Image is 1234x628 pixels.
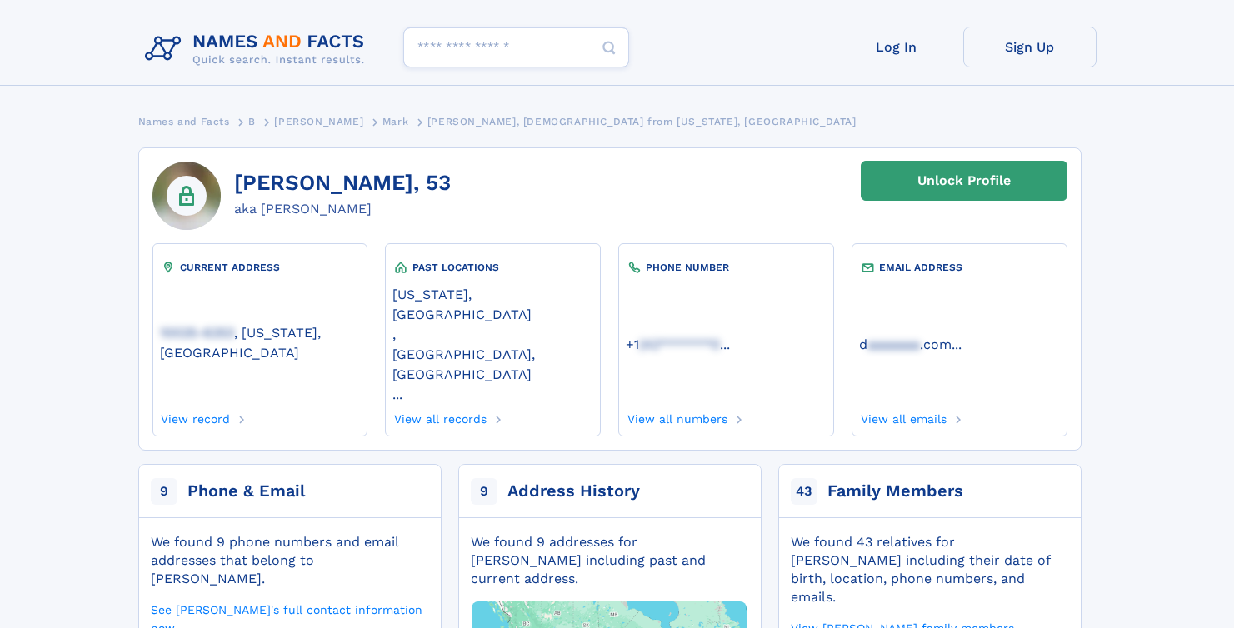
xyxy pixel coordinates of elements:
div: We found 9 addresses for [PERSON_NAME] including past and current address. [471,533,747,588]
span: [PERSON_NAME] [274,116,363,127]
a: Names and Facts [138,111,230,132]
a: ... [392,386,592,402]
a: [US_STATE], [GEOGRAPHIC_DATA] [392,285,592,322]
span: 9 [471,478,497,505]
span: [PERSON_NAME], [DEMOGRAPHIC_DATA] from [US_STATE], [GEOGRAPHIC_DATA] [427,116,857,127]
div: PAST LOCATIONS [392,259,592,276]
span: 9 [151,478,177,505]
h1: [PERSON_NAME], 53 [234,171,451,196]
span: aaaaaaa [867,336,920,352]
a: Unlock Profile [861,161,1067,201]
a: ... [626,336,826,352]
a: daaaaaaa.com [859,335,952,352]
div: PHONE NUMBER [626,259,826,276]
a: ... [859,336,1059,352]
a: B [248,111,256,132]
div: We found 9 phone numbers and email addresses that belong to [PERSON_NAME]. [151,533,427,588]
div: Address History [507,480,640,503]
span: Mark [382,116,408,127]
a: [GEOGRAPHIC_DATA], [GEOGRAPHIC_DATA] [392,345,592,382]
a: 10025-6253, [US_STATE], [GEOGRAPHIC_DATA] [160,323,360,361]
div: EMAIL ADDRESS [859,259,1059,276]
a: Sign Up [963,27,1097,67]
a: [PERSON_NAME] [274,111,363,132]
a: Mark [382,111,408,132]
div: aka [PERSON_NAME] [234,199,451,219]
a: View all numbers [626,407,727,426]
a: Log In [830,27,963,67]
div: Unlock Profile [917,162,1011,200]
a: View record [160,407,231,426]
div: Family Members [827,480,963,503]
div: We found 43 relatives for [PERSON_NAME] including their date of birth, location, phone numbers, a... [791,533,1067,606]
span: B [248,116,256,127]
input: search input [403,27,629,67]
div: CURRENT ADDRESS [160,259,360,276]
button: Search Button [589,27,629,68]
div: Phone & Email [187,480,305,503]
img: Logo Names and Facts [138,27,378,72]
span: 43 [791,478,817,505]
a: View all records [392,407,487,426]
span: 10025-6253 [160,325,234,341]
a: View all emails [859,407,947,426]
div: , [392,276,592,407]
